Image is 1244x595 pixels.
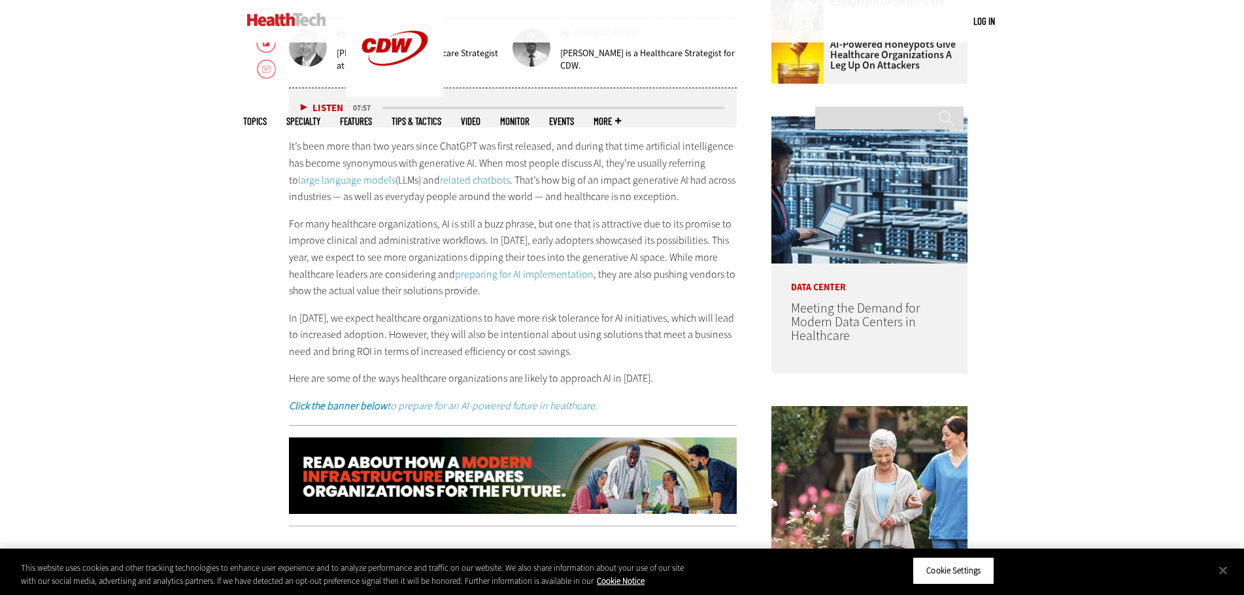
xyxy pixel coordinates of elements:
[913,557,994,585] button: Cookie Settings
[298,173,395,187] a: large language models
[973,14,995,28] div: User menu
[597,575,645,586] a: More information about your privacy
[549,116,574,126] a: Events
[1209,556,1237,585] button: Close
[346,86,444,100] a: CDW
[21,562,684,587] div: This website uses cookies and other tracking technologies to enhance user experience and to analy...
[289,370,737,387] p: Here are some of the ways healthcare organizations are likely to approach AI in [DATE].
[247,13,326,26] img: Home
[289,216,737,299] p: For many healthcare organizations, AI is still a buzz phrase, but one that is attractive due to i...
[461,116,480,126] a: Video
[455,267,594,281] a: preparing for AI implementation
[243,116,267,126] span: Topics
[440,173,510,187] a: related chatbots
[289,310,737,360] p: In [DATE], we expect healthcare organizations to have more risk tolerance for AI initiatives, whi...
[289,399,597,413] a: Click the banner belowto prepare for an AI-powered future in healthcare.
[973,15,995,27] a: Log in
[500,116,530,126] a: MonITor
[289,138,737,205] p: It’s been more than two years since ChatGPT was first released, and during that time artificial i...
[771,116,967,263] img: engineer with laptop overlooking data center
[771,263,967,292] p: Data Center
[392,116,441,126] a: Tips & Tactics
[289,399,597,413] em: to prepare for an AI-powered future in healthcare.
[340,116,372,126] a: Features
[791,299,920,345] a: Meeting the Demand for Modern Data Centers in Healthcare
[594,116,621,126] span: More
[289,399,387,413] strong: Click the banner below
[286,116,320,126] span: Specialty
[771,406,967,553] img: nurse walks with senior woman through a garden
[289,437,737,515] img: xs_infrasturcturemod_animated_q324_learn_desktop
